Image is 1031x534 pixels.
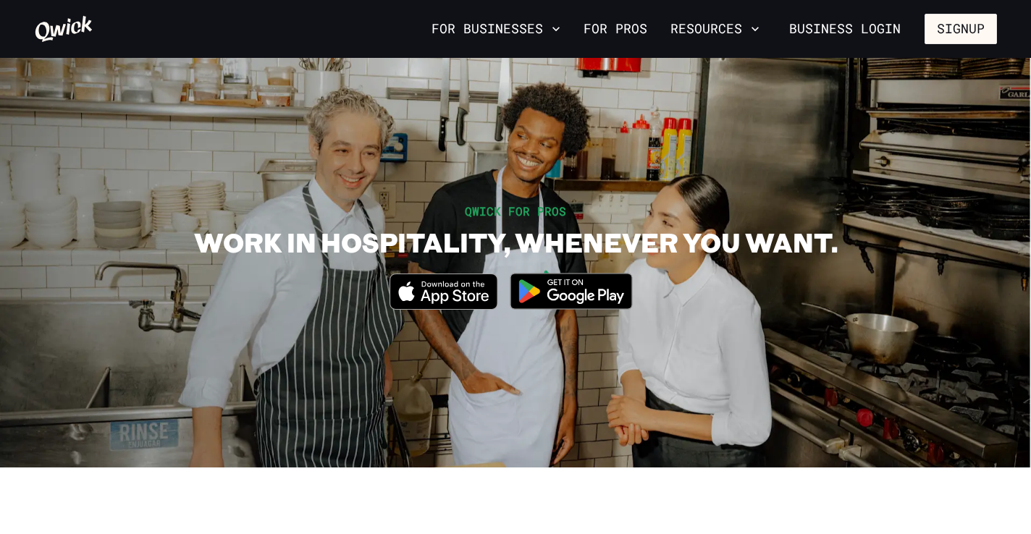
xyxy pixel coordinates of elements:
[194,226,838,258] h1: WORK IN HOSPITALITY, WHENEVER YOU WANT.
[578,17,653,41] a: For Pros
[665,17,765,41] button: Resources
[501,264,641,318] img: Get it on Google Play
[925,14,997,44] button: Signup
[426,17,566,41] button: For Businesses
[390,297,498,313] a: Download on the App Store
[465,203,566,219] span: QWICK FOR PROS
[777,14,913,44] a: Business Login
